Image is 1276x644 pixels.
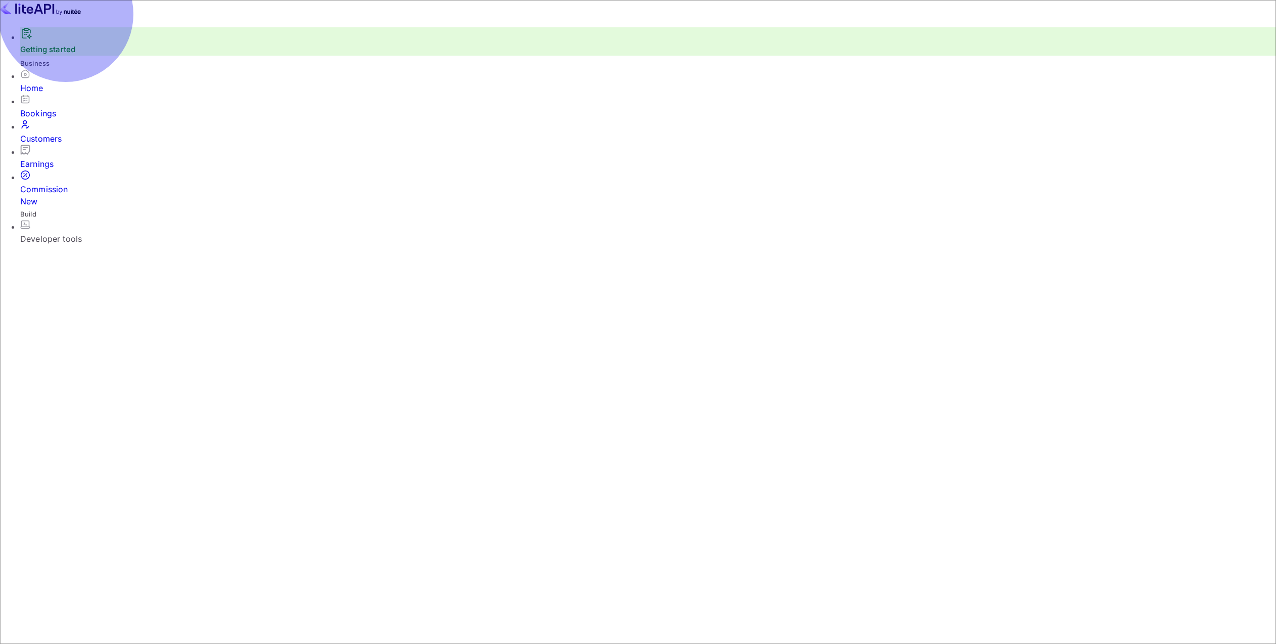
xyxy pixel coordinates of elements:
span: Build [20,210,36,218]
div: Home [20,82,1276,94]
a: Customers [20,119,1276,145]
span: Business [20,59,50,67]
a: CommissionNew [20,170,1276,207]
a: Getting started [20,45,75,54]
div: New [20,195,1276,207]
div: Developer tools [20,233,1276,245]
div: Getting started [20,27,1276,56]
div: Customers [20,133,1276,145]
div: Commission [20,183,1276,207]
div: Earnings [20,158,1276,170]
a: Home [20,69,1276,94]
a: Earnings [20,145,1276,170]
a: Bookings [20,94,1276,119]
div: Bookings [20,107,1276,119]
